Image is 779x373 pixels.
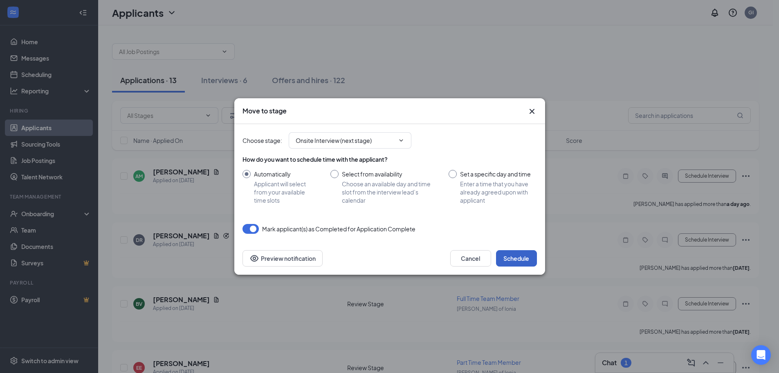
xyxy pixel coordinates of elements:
svg: ChevronDown [398,137,404,144]
div: How do you want to schedule time with the applicant? [242,155,537,163]
span: Mark applicant(s) as Completed for Application Complete [262,224,415,234]
h3: Move to stage [242,106,287,115]
svg: Cross [527,106,537,116]
button: Cancel [450,250,491,267]
div: Open Intercom Messenger [751,345,771,365]
button: Close [527,106,537,116]
button: Preview notificationEye [242,250,323,267]
button: Schedule [496,250,537,267]
span: Choose stage : [242,136,282,145]
svg: Eye [249,253,259,263]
